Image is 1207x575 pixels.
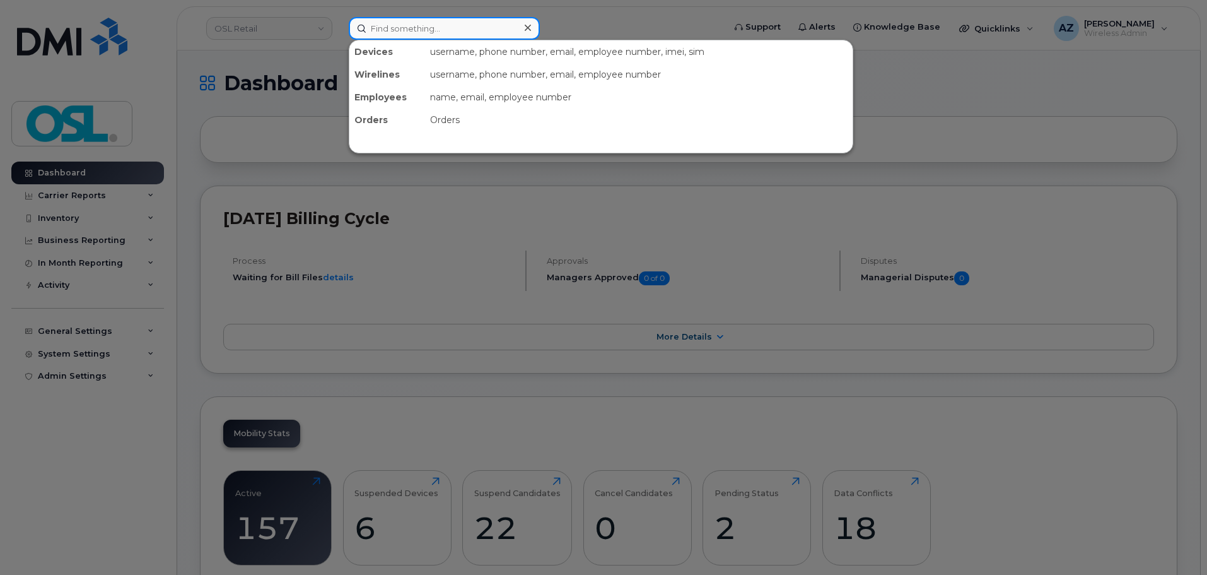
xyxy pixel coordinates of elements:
div: Wirelines [349,63,425,86]
div: Devices [349,40,425,63]
div: name, email, employee number [425,86,853,109]
div: username, phone number, email, employee number, imei, sim [425,40,853,63]
div: Orders [425,109,853,131]
div: username, phone number, email, employee number [425,63,853,86]
div: Orders [349,109,425,131]
div: Employees [349,86,425,109]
